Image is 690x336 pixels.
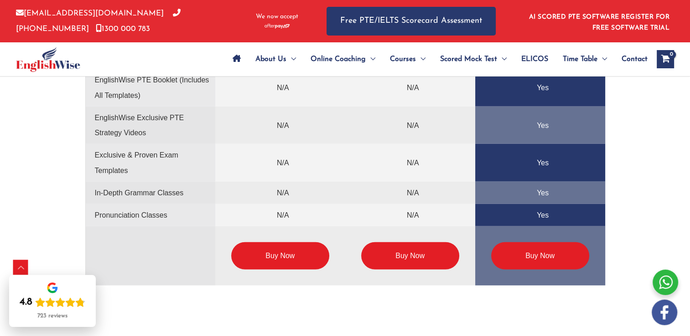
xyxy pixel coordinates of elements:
[345,69,475,107] td: N/A
[597,43,607,75] span: Menu Toggle
[475,182,605,204] td: Yes
[16,10,164,17] a: [EMAIL_ADDRESS][DOMAIN_NAME]
[286,43,296,75] span: Menu Toggle
[345,144,475,182] td: N/A
[440,43,497,75] span: Scored Mock Test
[85,69,215,107] td: EnglishWise PTE Booklet (Includes All Templates)
[345,182,475,204] td: N/A
[16,47,80,72] img: cropped-ew-logo
[20,296,85,309] div: Rating: 4.8 out of 5
[614,43,648,75] a: Contact
[231,242,329,270] a: Buy Now
[383,43,433,75] a: CoursesMenu Toggle
[521,43,548,75] span: ELICOS
[390,43,416,75] span: Courses
[215,69,345,107] td: N/A
[555,43,614,75] a: Time TableMenu Toggle
[265,24,290,29] img: Afterpay-Logo
[416,43,425,75] span: Menu Toggle
[96,25,150,33] a: 1300 000 783
[491,242,589,270] a: Buy Now
[361,242,459,270] a: Buy Now
[215,107,345,144] td: N/A
[311,43,366,75] span: Online Coaching
[475,144,605,182] td: Yes
[215,144,345,182] td: N/A
[563,43,597,75] span: Time Table
[215,182,345,204] td: N/A
[215,204,345,226] td: N/A
[652,300,677,325] img: white-facebook.png
[37,312,67,320] div: 723 reviews
[657,50,674,68] a: View Shopping Cart, empty
[524,6,674,36] aside: Header Widget 1
[303,43,383,75] a: Online CoachingMenu Toggle
[256,12,298,21] span: We now accept
[16,10,181,32] a: [PHONE_NUMBER]
[85,144,215,182] td: Exclusive & Proven Exam Templates
[255,43,286,75] span: About Us
[248,43,303,75] a: About UsMenu Toggle
[85,204,215,226] td: Pronunciation Classes
[345,107,475,144] td: N/A
[475,107,605,144] td: Yes
[85,182,215,204] td: In-Depth Grammar Classes
[475,204,605,226] td: Yes
[497,43,507,75] span: Menu Toggle
[20,296,32,309] div: 4.8
[327,7,496,36] a: Free PTE/IELTS Scorecard Assessment
[345,204,475,226] td: N/A
[85,107,215,144] td: EnglishWise Exclusive PTE Strategy Videos
[475,69,605,107] td: Yes
[433,43,514,75] a: Scored Mock TestMenu Toggle
[529,14,670,31] a: AI SCORED PTE SOFTWARE REGISTER FOR FREE SOFTWARE TRIAL
[225,43,648,75] nav: Site Navigation: Main Menu
[622,43,648,75] span: Contact
[514,43,555,75] a: ELICOS
[366,43,375,75] span: Menu Toggle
